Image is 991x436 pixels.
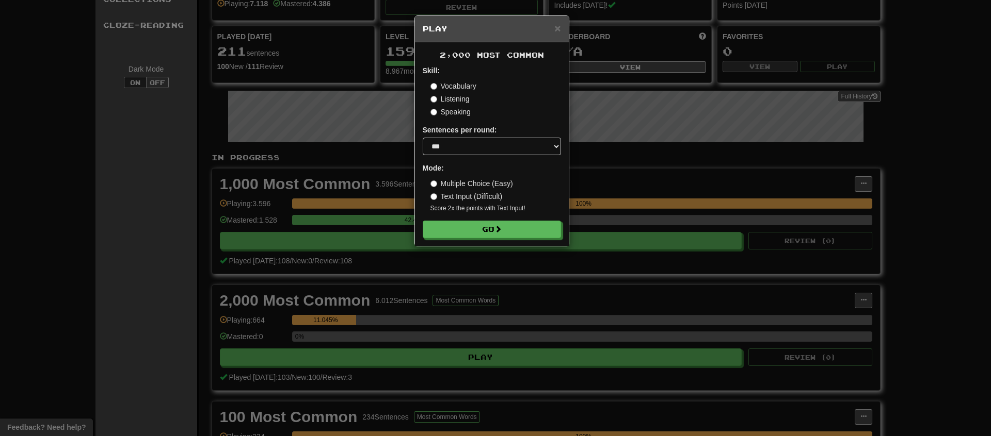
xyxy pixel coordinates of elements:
[430,191,503,202] label: Text Input (Difficult)
[440,51,544,59] span: 2,000 Most Common
[430,94,470,104] label: Listening
[430,193,437,200] input: Text Input (Difficult)
[430,204,561,213] small: Score 2x the points with Text Input !
[423,24,561,34] h5: Play
[430,96,437,103] input: Listening
[430,180,437,187] input: Multiple Choice (Easy)
[430,109,437,115] input: Speaking
[423,221,561,238] button: Go
[430,81,476,91] label: Vocabulary
[554,23,561,33] button: Close
[430,178,513,189] label: Multiple Choice (Easy)
[430,83,437,90] input: Vocabulary
[430,107,471,117] label: Speaking
[423,125,497,135] label: Sentences per round:
[423,164,444,172] strong: Mode:
[423,66,440,75] strong: Skill:
[554,22,561,34] span: ×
